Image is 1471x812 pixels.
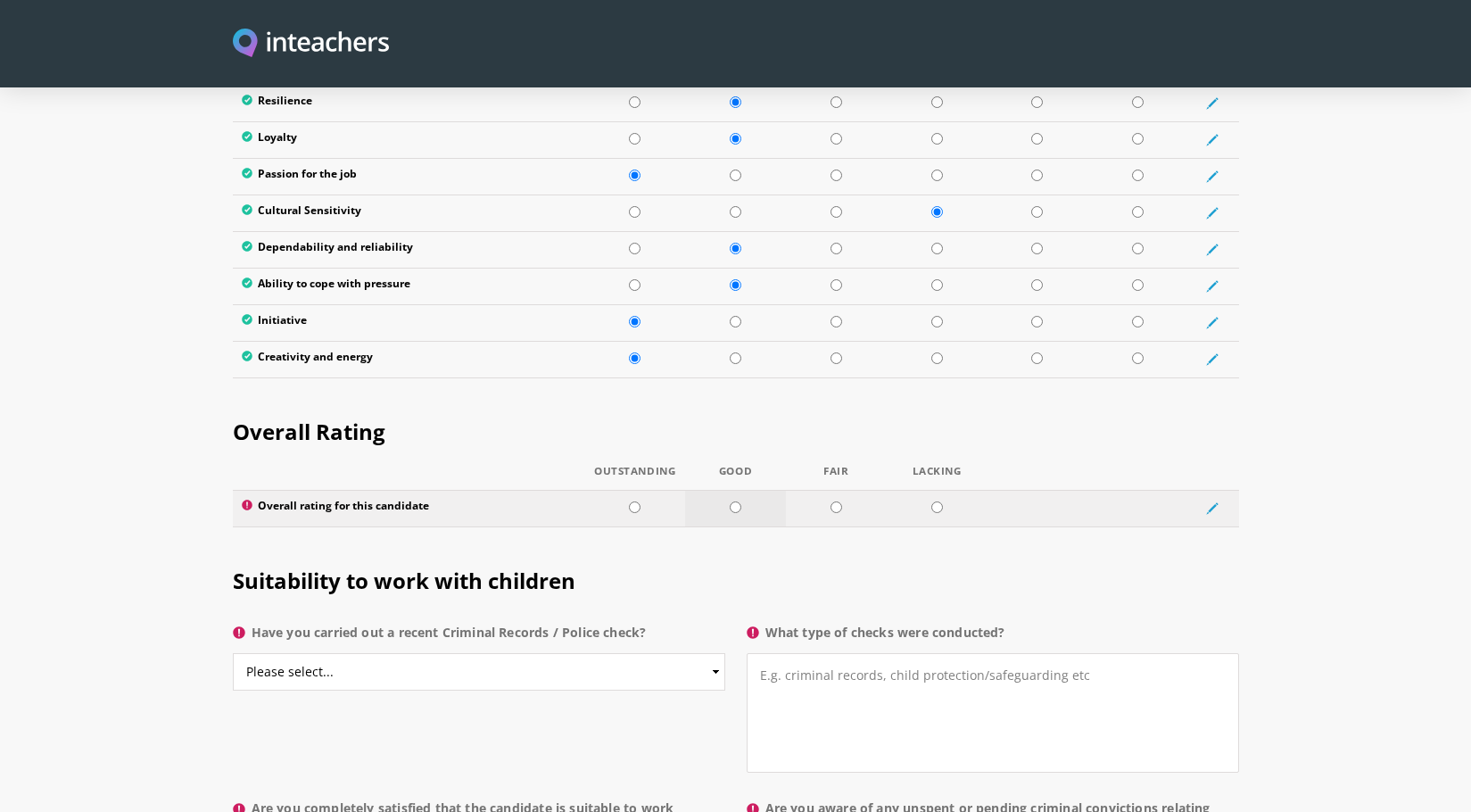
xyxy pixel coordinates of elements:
label: Loyalty [242,131,576,149]
label: Ability to cope with pressure [242,278,576,295]
th: Good [685,466,786,491]
label: Cultural Sensitivity [242,204,576,222]
label: Creativity and energy [242,351,576,369]
label: What type of checks were conducted? [747,622,1239,654]
th: Fair [786,466,887,491]
label: Overall rating for this candidate [242,500,576,518]
label: Initiative [242,314,576,332]
th: Outstanding [584,466,685,491]
span: Suitability to work with children [233,566,575,595]
label: Have you carried out a recent Criminal Records / Police check? [233,622,725,654]
th: Lacking [887,466,988,491]
label: Passion for the job [242,168,576,186]
label: Resilience [242,95,576,112]
span: Overall Rating [233,417,385,446]
label: Dependability and reliability [242,241,576,259]
img: Inteachers [233,29,390,60]
a: Visit this site's homepage [233,29,390,60]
